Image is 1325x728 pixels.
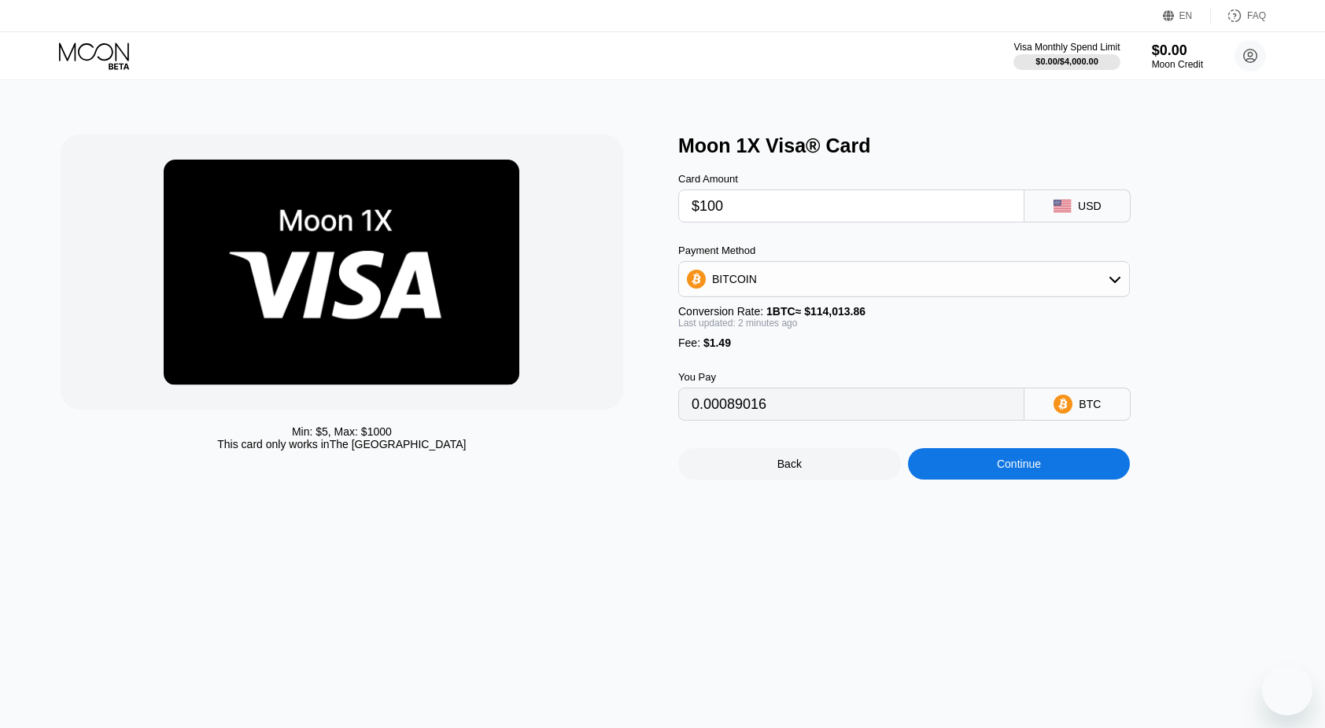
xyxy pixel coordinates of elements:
[1179,10,1193,21] div: EN
[1211,8,1266,24] div: FAQ
[678,371,1024,383] div: You Pay
[678,305,1130,318] div: Conversion Rate:
[1035,57,1098,66] div: $0.00 / $4,000.00
[777,458,802,470] div: Back
[1262,665,1312,715] iframe: Button to launch messaging window
[1078,200,1102,212] div: USD
[703,336,731,349] span: $1.49
[1163,8,1211,24] div: EN
[1013,42,1120,53] div: Visa Monthly Spend Limit
[1152,59,1203,70] div: Moon Credit
[1152,42,1203,59] div: $0.00
[1247,10,1266,21] div: FAQ
[678,318,1130,329] div: Last updated: 2 minutes ago
[766,305,865,318] span: 1 BTC ≈ $114,013.86
[908,448,1131,480] div: Continue
[679,263,1129,295] div: BITCOIN
[678,245,1130,256] div: Payment Method
[678,448,901,480] div: Back
[292,425,392,438] div: Min: $ 5 , Max: $ 1000
[678,336,1130,349] div: Fee :
[712,273,757,285] div: BITCOIN
[1152,42,1203,70] div: $0.00Moon Credit
[217,438,466,450] div: This card only works in The [GEOGRAPHIC_DATA]
[678,173,1024,185] div: Card Amount
[1013,42,1120,70] div: Visa Monthly Spend Limit$0.00/$4,000.00
[1079,398,1101,410] div: BTC
[692,190,1011,222] input: $0.00
[678,134,1280,157] div: Moon 1X Visa® Card
[997,458,1041,470] div: Continue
